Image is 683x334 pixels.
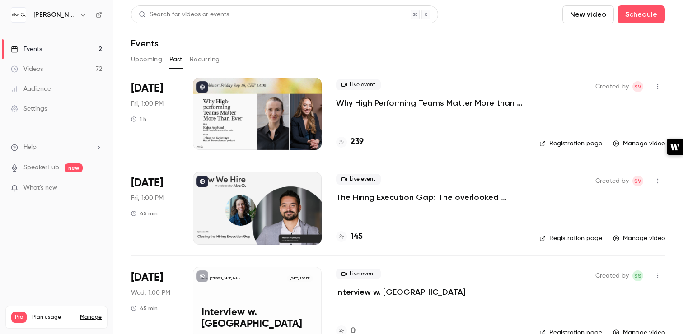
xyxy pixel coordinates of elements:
button: New video [562,5,614,23]
span: [DATE] [131,270,163,285]
h6: [PERSON_NAME] Labs [33,10,76,19]
button: Schedule [618,5,665,23]
span: Live event [336,79,381,90]
h4: 239 [351,136,364,148]
div: Sep 19 Fri, 1:00 PM (Europe/Stockholm) [131,78,178,150]
h4: 145 [351,231,363,243]
li: help-dropdown-opener [11,143,102,152]
a: Interview w. [GEOGRAPHIC_DATA] [336,287,466,297]
span: new [65,163,83,172]
span: Pro [11,312,27,323]
div: Search for videos or events [139,10,229,19]
span: Sara Vinell [632,176,643,186]
div: Videos [11,65,43,74]
span: SV [634,81,641,92]
a: Manage [80,314,102,321]
span: Wed, 1:00 PM [131,288,170,297]
a: Registration page [539,234,602,243]
div: Audience [11,84,51,93]
a: Registration page [539,139,602,148]
span: Live event [336,174,381,185]
img: Alva Labs [11,8,26,22]
div: 1 h [131,116,146,123]
p: [PERSON_NAME] Labs [210,276,240,281]
h1: Events [131,38,159,49]
span: Fri, 1:00 PM [131,99,164,108]
div: 45 min [131,210,158,217]
span: Sophie Steele [632,270,643,281]
span: Sara Vinell [632,81,643,92]
span: Created by [595,81,629,92]
button: Upcoming [131,52,162,67]
a: SpeakerHub [23,163,59,172]
span: Fri, 1:00 PM [131,194,164,203]
span: Help [23,143,37,152]
a: Manage video [613,139,665,148]
div: 45 min [131,305,158,312]
a: The Hiring Execution Gap: The overlooked challenge holding teams back [336,192,525,203]
span: SS [634,270,641,281]
div: Jun 13 Fri, 1:00 PM (Europe/Stockholm) [131,172,178,244]
span: Created by [595,270,629,281]
span: What's new [23,183,57,193]
span: [DATE] [131,81,163,96]
span: [DATE] 1:00 PM [287,275,313,282]
span: Live event [336,269,381,279]
button: Past [169,52,182,67]
span: Created by [595,176,629,186]
a: 239 [336,136,364,148]
span: Plan usage [32,314,75,321]
a: 145 [336,231,363,243]
p: Interview w. [GEOGRAPHIC_DATA] [201,307,313,330]
a: Why High Performing Teams Matter More than Ever [336,97,525,108]
div: Events [11,45,42,54]
span: [DATE] [131,176,163,190]
button: Recurring [190,52,220,67]
span: SV [634,176,641,186]
a: Manage video [613,234,665,243]
div: Settings [11,104,47,113]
